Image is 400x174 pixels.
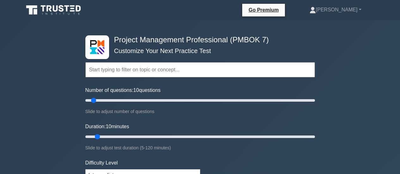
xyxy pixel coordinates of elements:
[106,124,111,129] span: 10
[85,87,161,94] label: Number of questions: questions
[85,108,315,115] div: Slide to adjust number of questions
[85,123,129,130] label: Duration: minutes
[133,87,139,93] span: 10
[245,6,282,14] a: Go Premium
[112,35,284,45] h4: Project Management Professional (PMBOK 7)
[85,62,315,77] input: Start typing to filter on topic or concept...
[85,159,118,167] label: Difficulty Level
[294,3,377,16] a: [PERSON_NAME]
[85,144,315,152] div: Slide to adjust test duration (5-120 minutes)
